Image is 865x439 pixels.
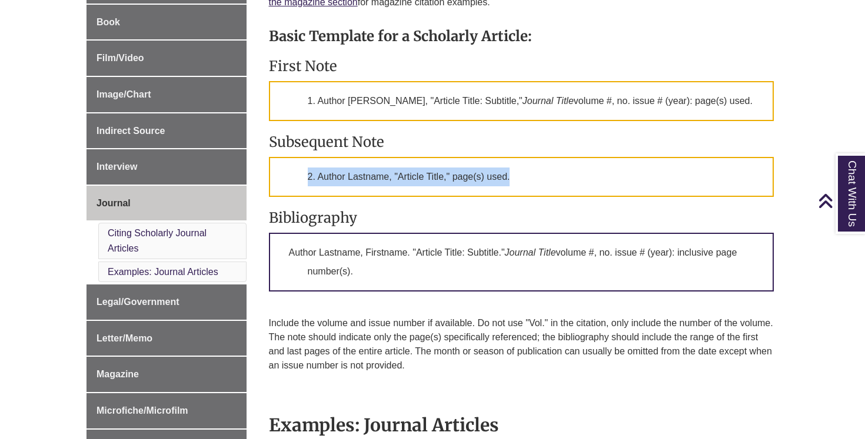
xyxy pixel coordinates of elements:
[86,77,247,112] a: Image/Chart
[269,316,774,373] p: Include the volume and issue number if available. Do not use "Vol." in the citation, only include...
[86,284,247,320] a: Legal/Government
[269,133,774,151] h3: Subsequent Note
[108,228,207,253] a: Citing Scholarly Journal Articles
[97,162,137,172] span: Interview
[269,27,532,45] strong: Basic Template for a Scholarly Article:
[86,41,247,76] a: Film/Video
[97,369,139,379] span: Magazine
[97,297,179,307] span: Legal/Government
[86,321,247,356] a: Letter/Memo
[269,157,774,197] p: 2. Author Lastname, "Article Title," page(s) used.
[505,247,556,257] em: Journal Title
[97,53,144,63] span: Film/Video
[269,209,774,227] h3: Bibliography
[818,193,862,209] a: Back to Top
[108,267,218,277] a: Examples: Journal Articles
[97,198,131,208] span: Journal
[97,406,188,415] span: Microfiche/Microfilm
[523,96,574,106] em: Journal Title
[86,149,247,185] a: Interview
[86,186,247,221] a: Journal
[86,113,247,149] a: Indirect Source
[86,5,247,40] a: Book
[86,357,247,392] a: Magazine
[86,393,247,428] a: Microfiche/Microfilm
[269,81,774,121] p: 1. Author [PERSON_NAME], "Article Title: Subtitle," volume #, no. issue # (year): page(s) used.
[269,233,774,291] p: Author Lastname, Firstname. "Article Title: Subtitle." volume #, no. issue # (year): inclusive pa...
[269,57,774,75] h3: First Note
[97,333,152,343] span: Letter/Memo
[97,17,120,27] span: Book
[97,89,151,99] span: Image/Chart
[97,126,165,136] span: Indirect Source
